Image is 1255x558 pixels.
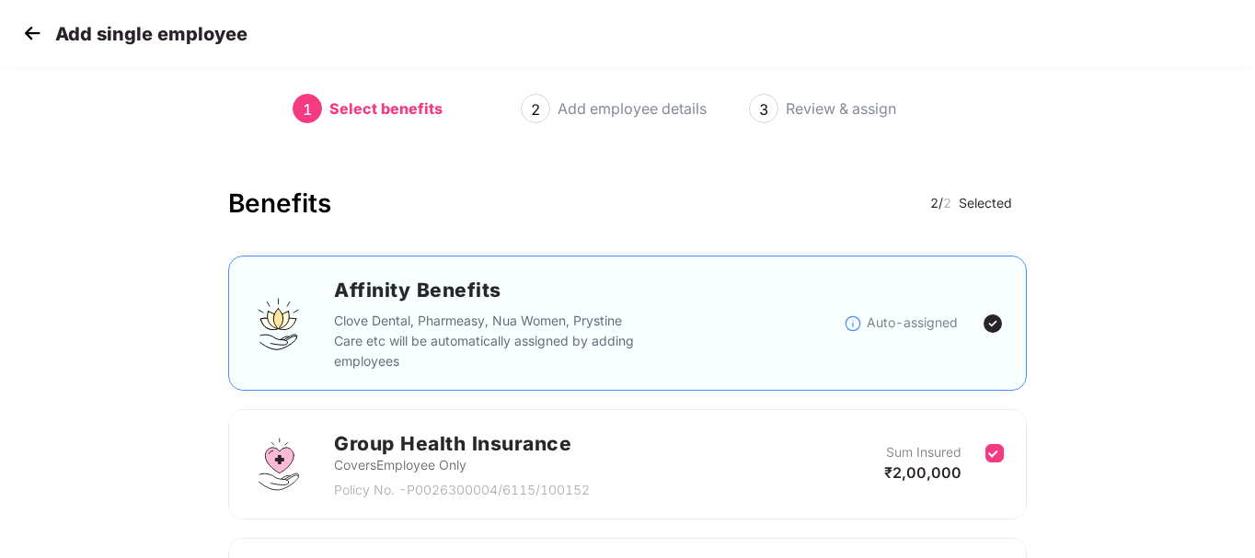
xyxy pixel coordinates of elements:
h2: Group Health Insurance [334,428,590,459]
div: Select benefits [329,94,443,123]
span: 2 [943,195,959,211]
p: Policy No. - P0026300004/6115/100152 [334,480,590,500]
div: 2 / Selected [915,188,1027,219]
div: Benefits [228,188,331,219]
span: 2 [531,100,540,119]
p: Clove Dental, Pharmeasy, Nua Women, Prystine Care etc will be automatically assigned by adding em... [334,311,639,371]
p: Sum Insured [886,442,961,462]
div: Review & assign [786,94,896,123]
p: Add single employee [55,23,248,45]
span: 1 [303,100,312,119]
div: Add employee details [558,94,707,123]
img: svg+xml;base64,PHN2ZyBpZD0iQWZmaW5pdHlfQmVuZWZpdHMiIGRhdGEtbmFtZT0iQWZmaW5pdHkgQmVuZWZpdHMiIHhtbG... [251,296,306,351]
img: svg+xml;base64,PHN2ZyB4bWxucz0iaHR0cDovL3d3dy53My5vcmcvMjAwMC9zdmciIHdpZHRoPSIzMCIgaGVpZ2h0PSIzMC... [18,19,46,47]
p: Covers Employee Only [334,455,590,475]
p: Auto-assigned [867,313,958,333]
img: svg+xml;base64,PHN2ZyBpZD0iVGljay0yNHgyNCIgeG1sbnM9Imh0dHA6Ly93d3cudzMub3JnLzIwMDAvc3ZnIiB3aWR0aD... [982,313,1004,335]
img: svg+xml;base64,PHN2ZyBpZD0iSW5mb18tXzMyeDMyIiBkYXRhLW5hbWU9IkluZm8gLSAzMngzMiIgeG1sbnM9Imh0dHA6Ly... [844,314,862,333]
img: svg+xml;base64,PHN2ZyBpZD0iR3JvdXBfSGVhbHRoX0luc3VyYW5jZSIgZGF0YS1uYW1lPSJHcm91cCBIZWFsdGggSW5zdX... [251,437,306,492]
span: 3 [759,100,768,119]
span: ₹2,00,000 [884,463,961,482]
h2: Affinity Benefits [334,275,843,305]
